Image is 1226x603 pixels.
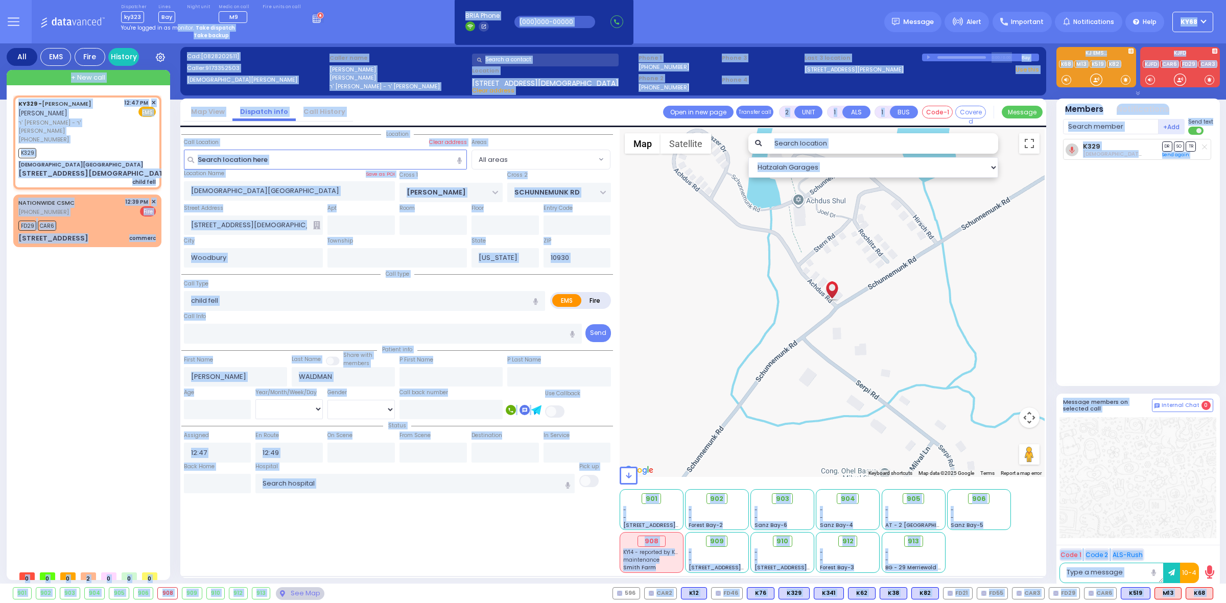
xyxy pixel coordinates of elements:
[18,100,42,108] span: KY329 -
[471,237,486,245] label: State
[689,556,692,564] span: -
[639,63,689,70] label: [PHONE_NUMBER]
[399,356,433,364] label: P First Name
[579,463,599,471] label: Pick up
[544,237,551,245] label: ZIP
[966,17,981,27] span: Alert
[1186,141,1196,151] span: TR
[472,54,619,66] input: Search a contact
[1056,51,1136,58] label: KJ EMS...
[129,234,156,242] div: commerc
[1059,60,1073,68] a: K68
[381,130,414,138] span: Location
[472,78,619,86] span: [STREET_ADDRESS][DEMOGRAPHIC_DATA]
[885,521,961,529] span: AT - 2 [GEOGRAPHIC_DATA]
[880,587,907,599] div: BLS
[471,204,484,212] label: Floor
[229,588,247,599] div: 912
[18,161,143,168] div: [DEMOGRAPHIC_DATA][GEOGRAPHIC_DATA]
[1012,587,1045,599] div: CAR3
[736,106,773,118] button: Transfer call
[124,99,148,107] span: 12:47 PM
[313,221,320,229] span: Other building occupants
[1053,591,1058,596] img: red-radio-icon.svg
[972,494,986,504] span: 906
[689,564,785,571] span: [STREET_ADDRESS][PERSON_NAME]
[327,204,337,212] label: Apt
[327,237,353,245] label: Township
[205,64,240,72] span: 9173352503
[121,4,147,10] label: Dispatcher
[184,312,206,321] label: Call Info
[820,564,854,571] span: Forest Bay-3
[776,536,788,546] span: 910
[623,506,626,514] span: -
[399,431,431,440] label: From Scene
[885,514,888,521] span: -
[1180,60,1197,68] a: FD29
[794,106,822,118] button: UNIT
[182,588,202,599] div: 909
[907,494,921,504] span: 905
[552,294,582,307] label: EMS
[623,514,626,521] span: -
[229,13,238,21] span: M9
[71,73,105,83] span: + New call
[644,587,677,599] div: CAR2
[121,24,194,32] span: You're logged in as monitor.
[1143,17,1157,27] span: Help
[689,514,692,521] span: -
[184,237,195,245] label: City
[955,106,986,118] button: Covered
[623,564,656,571] span: Smith Farm
[18,208,69,216] span: [PHONE_NUMBER]
[40,48,71,66] div: EMS
[292,355,321,364] label: Last Name
[207,588,225,599] div: 910
[158,588,177,599] div: 908
[981,591,986,596] img: red-radio-icon.svg
[196,24,235,32] strong: Take dispatch
[471,138,487,147] label: Areas
[18,221,36,231] span: FD29
[1188,126,1205,136] label: Turn off text
[1154,587,1182,599] div: ALS
[1186,587,1213,599] div: ALS
[1090,60,1106,68] a: K519
[1143,60,1159,68] a: KJFD
[805,54,922,62] label: Last 3 location
[646,494,657,504] span: 901
[7,48,37,66] div: All
[187,4,210,10] label: Night unit
[820,514,823,521] span: -
[1017,591,1022,596] img: red-radio-icon.svg
[1002,106,1043,118] button: Message
[911,587,939,599] div: BLS
[1121,587,1150,599] div: K519
[194,32,229,39] strong: Take backup
[184,389,194,397] label: Age
[951,506,954,514] span: -
[689,548,692,556] span: -
[184,170,224,178] label: Location Name
[716,591,721,596] img: red-radio-icon.svg
[187,76,326,84] label: [DEMOGRAPHIC_DATA][PERSON_NAME]
[639,83,689,91] label: [PHONE_NUMBER]
[623,548,684,556] span: KY14 - reported by KY42
[13,588,31,599] div: 901
[255,474,575,493] input: Search hospital
[252,588,270,599] div: 913
[747,587,774,599] div: BLS
[184,356,213,364] label: First Name
[109,588,129,599] div: 905
[639,54,718,62] span: Phone 1
[383,422,411,429] span: Status
[779,587,810,599] div: BLS
[638,536,666,547] div: 908
[755,506,758,514] span: -
[399,204,415,212] label: Room
[841,494,855,504] span: 904
[472,150,596,168] span: All areas
[681,587,707,599] div: K12
[366,171,395,178] label: Save as POI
